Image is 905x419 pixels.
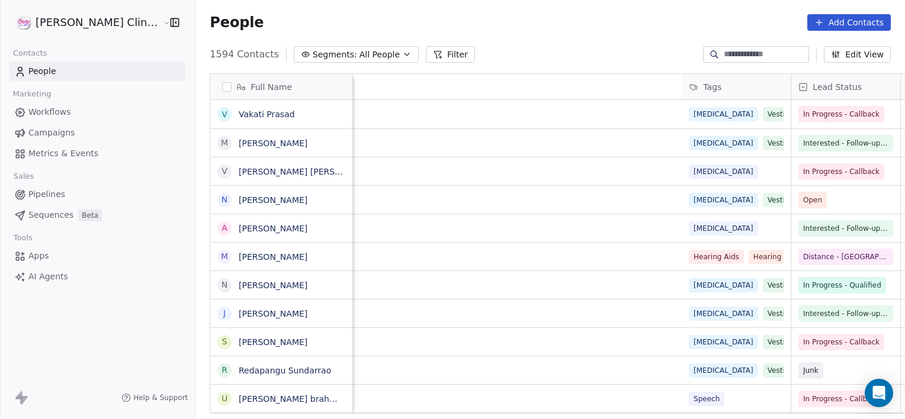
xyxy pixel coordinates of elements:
[807,14,891,31] button: Add Contacts
[803,308,888,320] span: Interested - Follow-up for Apt
[222,108,228,121] div: V
[9,102,185,122] a: Workflows
[222,222,228,234] div: A
[14,12,155,33] button: [PERSON_NAME] Clinic External
[689,165,758,179] span: [MEDICAL_DATA]
[689,193,758,207] span: [MEDICAL_DATA]
[763,278,794,292] span: Vestib
[703,81,721,93] span: Tags
[210,47,278,62] span: 1594 Contacts
[239,252,307,262] a: [PERSON_NAME]
[28,106,71,118] span: Workflows
[791,74,900,99] div: Lead Status
[222,279,227,291] div: n
[239,167,379,176] a: [PERSON_NAME] [PERSON_NAME]
[763,136,794,150] span: Vestib
[210,14,264,31] span: People
[803,137,888,149] span: Interested - Follow-up for Apt
[689,221,758,236] span: [MEDICAL_DATA]
[8,85,56,103] span: Marketing
[239,281,307,290] a: [PERSON_NAME]
[763,107,794,121] span: Vestib
[9,123,185,143] a: Campaigns
[239,138,307,148] a: [PERSON_NAME]
[222,364,227,376] div: R
[763,335,794,349] span: Vestib
[803,393,880,405] span: In Progress - Callback
[749,250,786,264] span: Hearing
[360,49,400,61] span: All People
[221,250,228,263] div: M
[8,44,52,62] span: Contacts
[239,337,307,347] a: [PERSON_NAME]
[28,270,68,283] span: AI Agents
[763,363,794,378] span: Vestib
[222,392,227,405] div: U
[689,363,758,378] span: [MEDICAL_DATA]
[763,193,794,207] span: Vestib
[28,250,49,262] span: Apps
[803,166,880,178] span: In Progress - Callback
[9,185,185,204] a: Pipelines
[689,250,744,264] span: Hearing Aids
[221,137,228,149] div: M
[78,209,102,221] span: Beta
[17,15,31,30] img: RASYA-Clinic%20Circle%20icon%20Transparent.png
[251,81,292,93] span: Full Name
[28,188,65,201] span: Pipelines
[8,229,37,247] span: Tools
[222,165,228,178] div: V
[426,46,475,63] button: Filter
[239,309,307,318] a: [PERSON_NAME]
[803,223,888,234] span: Interested - Follow-up for Apt
[36,15,160,30] span: [PERSON_NAME] Clinic External
[9,205,185,225] a: SequencesBeta
[689,136,758,150] span: [MEDICAL_DATA]
[210,100,353,414] div: grid
[9,246,185,266] a: Apps
[813,81,862,93] span: Lead Status
[28,127,75,139] span: Campaigns
[210,74,352,99] div: Full Name
[689,335,758,349] span: [MEDICAL_DATA]
[28,147,98,160] span: Metrics & Events
[121,393,188,402] a: Help & Support
[689,307,758,321] span: [MEDICAL_DATA]
[689,107,758,121] span: [MEDICAL_DATA]
[133,393,188,402] span: Help & Support
[689,278,758,292] span: [MEDICAL_DATA]
[803,365,819,376] span: Junk
[239,224,307,233] a: [PERSON_NAME]
[803,194,822,206] span: Open
[222,336,227,348] div: S
[824,46,891,63] button: Edit View
[682,74,791,99] div: Tags
[239,394,381,404] a: [PERSON_NAME] brahmeswararao
[239,366,331,375] a: Redapangu Sundarrao
[9,62,185,81] a: People
[239,195,307,205] a: [PERSON_NAME]
[239,109,295,119] a: Vakati Prasad
[763,307,794,321] span: Vestib
[8,167,39,185] span: Sales
[865,379,893,407] div: Open Intercom Messenger
[9,144,185,163] a: Metrics & Events
[28,65,56,78] span: People
[9,267,185,286] a: AI Agents
[689,392,724,406] span: Speech
[222,194,227,206] div: N
[223,307,226,320] div: J
[803,279,881,291] span: In Progress - Qualified
[28,209,73,221] span: Sequences
[803,108,880,120] span: In Progress - Callback
[803,251,888,263] span: Distance - [GEOGRAPHIC_DATA]
[313,49,357,61] span: Segments:
[803,336,880,348] span: In Progress - Callback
